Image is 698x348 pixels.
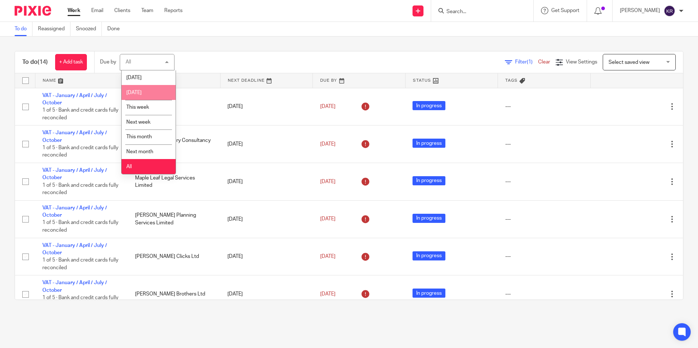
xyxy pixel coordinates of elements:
[42,280,107,293] a: VAT - January / April / July / October
[126,149,153,154] span: Next month
[320,179,335,184] span: [DATE]
[320,104,335,109] span: [DATE]
[320,217,335,222] span: [DATE]
[413,139,445,148] span: In progress
[609,60,649,65] span: Select saved view
[220,200,313,238] td: [DATE]
[320,142,335,147] span: [DATE]
[446,9,511,15] input: Search
[128,163,220,201] td: Maple Leaf Legal Services Limited
[42,145,118,158] span: 1 of 5 · Bank and credit cards fully reconciled
[413,289,445,298] span: In progress
[42,93,107,105] a: VAT - January / April / July / October
[164,7,183,14] a: Reports
[538,59,550,65] a: Clear
[220,88,313,125] td: [DATE]
[126,120,150,125] span: Next week
[42,108,118,120] span: 1 of 5 · Bank and credit cards fully reconciled
[320,254,335,259] span: [DATE]
[320,291,335,297] span: [DATE]
[126,90,142,95] span: [DATE]
[126,59,131,65] div: All
[664,5,675,17] img: svg%3E
[126,134,152,139] span: This month
[413,214,445,223] span: In progress
[42,168,107,180] a: VAT - January / April / July / October
[413,251,445,260] span: In progress
[107,22,125,36] a: Done
[220,275,313,313] td: [DATE]
[141,7,153,14] a: Team
[38,22,70,36] a: Reassigned
[566,59,597,65] span: View Settings
[128,238,220,275] td: [PERSON_NAME] Clicks Ltd
[114,7,130,14] a: Clients
[505,78,518,82] span: Tags
[413,176,445,185] span: In progress
[505,103,583,110] div: ---
[551,8,579,13] span: Get Support
[42,205,107,218] a: VAT - January / April / July / October
[42,295,118,308] span: 1 of 5 · Bank and credit cards fully reconciled
[42,183,118,196] span: 1 of 5 · Bank and credit cards fully reconciled
[91,7,103,14] a: Email
[55,54,87,70] a: + Add task
[126,75,142,80] span: [DATE]
[505,290,583,298] div: ---
[42,258,118,271] span: 1 of 5 · Bank and credit cards fully reconciled
[505,178,583,185] div: ---
[128,275,220,313] td: [PERSON_NAME] Brothers Ltd
[220,163,313,201] td: [DATE]
[76,22,102,36] a: Snoozed
[100,58,116,66] p: Due by
[68,7,80,14] a: Work
[15,22,32,36] a: To do
[620,7,660,14] p: [PERSON_NAME]
[413,101,445,110] span: In progress
[42,243,107,255] a: VAT - January / April / July / October
[128,200,220,238] td: [PERSON_NAME] Planning Services Limited
[126,105,149,110] span: This week
[220,125,313,163] td: [DATE]
[42,130,107,143] a: VAT - January / April / July / October
[15,6,51,16] img: Pixie
[38,59,48,65] span: (14)
[220,238,313,275] td: [DATE]
[126,164,132,169] span: All
[42,220,118,233] span: 1 of 5 · Bank and credit cards fully reconciled
[505,253,583,260] div: ---
[527,59,533,65] span: (1)
[505,216,583,223] div: ---
[22,58,48,66] h1: To do
[505,140,583,148] div: ---
[515,59,538,65] span: Filter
